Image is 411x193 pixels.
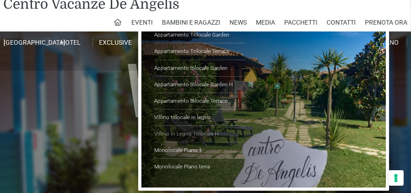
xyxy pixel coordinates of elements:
a: Bambini e Ragazzi [162,13,221,31]
a: Villino trilocale in legno [154,110,245,126]
a: Appartamento Trilocale Terrace [154,43,245,60]
a: Appartamento Bilocale Garden [154,60,245,77]
a: Monolocale Piano 1 [154,142,245,159]
a: Appartamento Trilocale Garden [154,27,245,43]
a: Hotel [48,38,93,47]
a: Appartamento Bilocale Garden H [154,77,245,93]
button: Le tue preferenze relative al consenso per le tecnologie di tracciamento [388,170,404,186]
a: Monolocale Piano terra [154,159,245,175]
a: News [230,13,247,31]
a: Villino in Legno Trilocale H [154,126,245,142]
a: Appartamento Bilocale Terrace [154,93,245,110]
a: Eventi [132,13,153,31]
a: Pacchetti [285,13,318,31]
a: Prenota Ora [365,13,408,31]
a: Contatti [327,13,356,31]
a: [GEOGRAPHIC_DATA] [4,38,48,47]
a: Exclusive [93,38,138,47]
a: Media [256,13,276,31]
